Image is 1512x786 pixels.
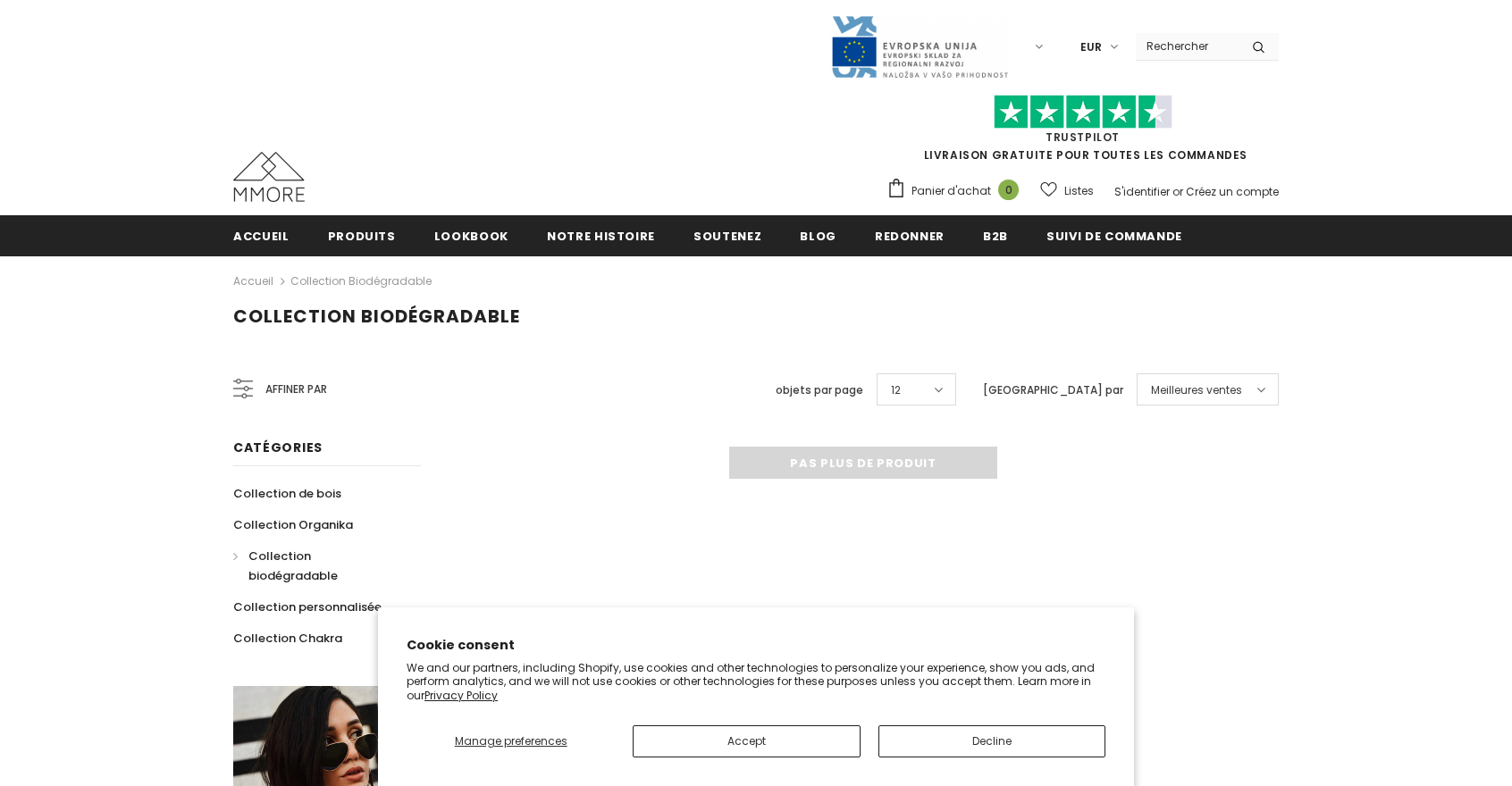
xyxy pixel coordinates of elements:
a: Collection Chakra [233,623,342,654]
a: Collection biodégradable [233,540,401,591]
a: soutenez [693,215,761,255]
img: Cas MMORE [233,152,305,202]
p: We and our partners, including Shopify, use cookies and other technologies to personalize your ex... [407,661,1105,703]
a: Collection biodégradable [290,273,432,288]
a: Produits [328,215,396,255]
a: Panier d'achat 0 [886,178,1028,205]
span: soutenez [693,228,761,245]
button: Decline [878,725,1105,757]
span: 12 [891,381,901,399]
span: Affiner par [265,380,327,399]
span: Notre histoire [547,228,655,245]
span: Lookbook [434,228,508,245]
img: Javni Razpis [830,14,1009,79]
button: Accept [633,725,860,757]
span: Collection de bois [233,485,341,502]
a: Accueil [233,215,290,255]
a: Javni Razpis [830,38,1009,54]
span: Blog [800,228,836,245]
span: Listes [1064,182,1094,200]
a: Accueil [233,271,273,292]
span: Collection biodégradable [233,304,520,329]
span: Panier d'achat [911,182,991,200]
a: Privacy Policy [424,688,498,703]
span: Produits [328,228,396,245]
img: Faites confiance aux étoiles pilotes [994,95,1172,130]
a: TrustPilot [1046,130,1120,145]
span: Manage preferences [455,733,567,748]
span: or [1172,184,1183,199]
span: Collection Chakra [233,630,342,647]
span: 0 [998,180,1019,200]
label: [GEOGRAPHIC_DATA] par [983,381,1123,399]
span: Catégories [233,439,323,456]
a: Collection de bois [233,478,341,509]
a: S'identifier [1114,184,1170,199]
label: objets par page [776,381,863,399]
h2: Cookie consent [407,636,1105,655]
span: Suivi de commande [1046,228,1182,245]
button: Manage preferences [407,725,615,757]
span: Meilleures ventes [1151,381,1242,399]
span: Collection biodégradable [248,548,338,584]
a: Collection Organika [233,509,353,540]
span: Accueil [233,228,290,245]
span: Collection Organika [233,516,353,533]
input: Search Site [1136,33,1239,59]
a: Redonner [875,215,945,255]
span: B2B [983,228,1008,245]
a: Suivi de commande [1046,215,1182,255]
a: B2B [983,215,1008,255]
a: Collection personnalisée [233,591,382,623]
a: Notre histoire [547,215,655,255]
a: Blog [800,215,836,255]
a: Lookbook [434,215,508,255]
a: Créez un compte [1186,184,1279,199]
span: EUR [1080,38,1102,56]
span: Collection personnalisée [233,598,382,615]
span: LIVRAISON GRATUITE POUR TOUTES LES COMMANDES [886,103,1279,163]
a: Listes [1040,175,1094,206]
span: Redonner [875,228,945,245]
